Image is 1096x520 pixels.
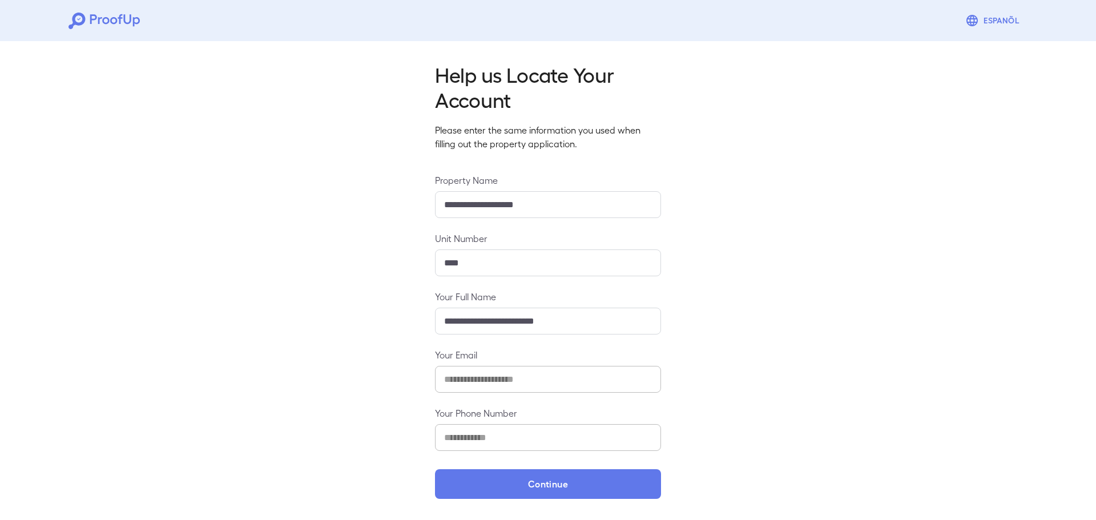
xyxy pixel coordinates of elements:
[435,406,661,420] label: Your Phone Number
[435,348,661,361] label: Your Email
[961,9,1027,32] button: Espanõl
[435,174,661,187] label: Property Name
[435,232,661,245] label: Unit Number
[435,290,661,303] label: Your Full Name
[435,62,661,112] h2: Help us Locate Your Account
[435,469,661,499] button: Continue
[435,123,661,151] p: Please enter the same information you used when filling out the property application.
